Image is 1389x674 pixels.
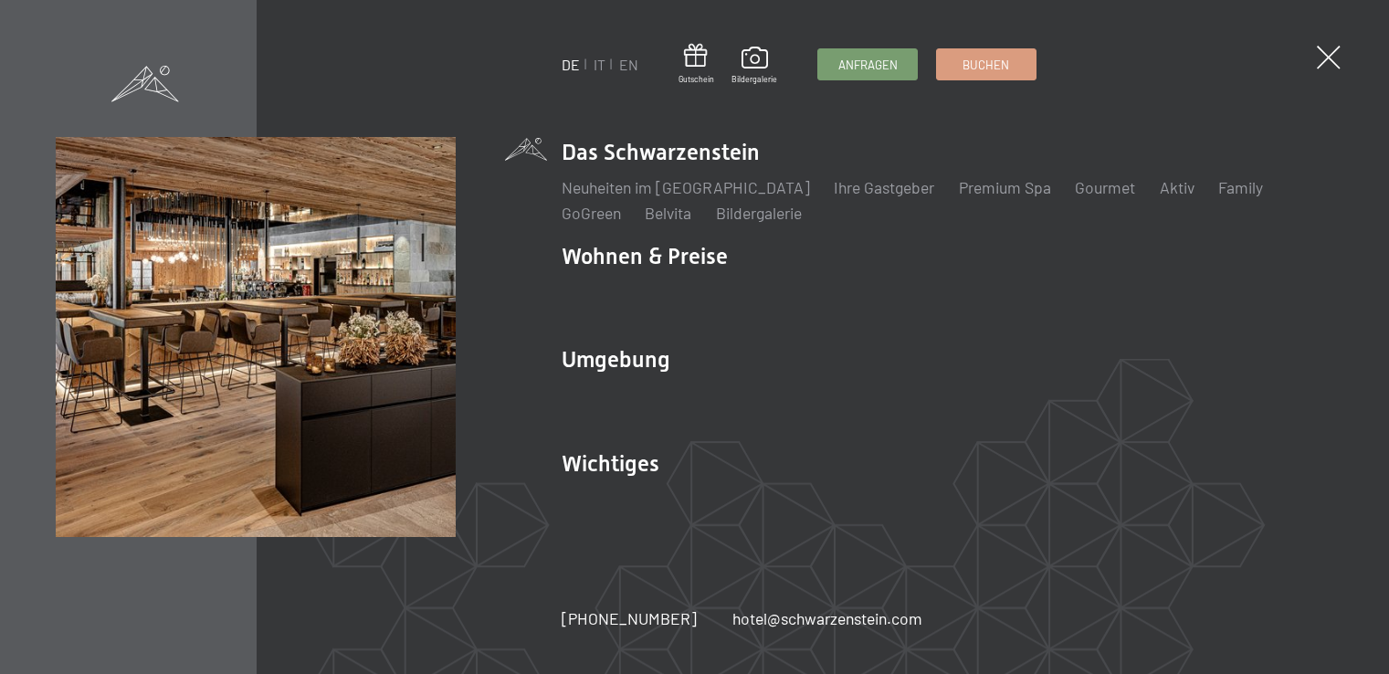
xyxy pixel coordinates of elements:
span: Gutschein [679,74,714,85]
a: Premium Spa [959,177,1051,197]
a: EN [619,56,638,73]
span: Bildergalerie [731,74,777,85]
a: Buchen [937,49,1036,79]
a: Family [1218,177,1263,197]
span: Anfragen [838,57,898,73]
a: GoGreen [562,203,621,223]
a: Aktiv [1160,177,1194,197]
a: Gourmet [1075,177,1135,197]
a: Bildergalerie [731,47,777,85]
a: Ihre Gastgeber [834,177,934,197]
a: hotel@schwarzenstein.com [732,607,922,630]
span: Buchen [963,57,1009,73]
a: [PHONE_NUMBER] [562,607,697,630]
a: IT [594,56,605,73]
span: [PHONE_NUMBER] [562,608,697,628]
a: Gutschein [679,44,714,85]
a: Neuheiten im [GEOGRAPHIC_DATA] [562,177,810,197]
a: DE [562,56,580,73]
a: Anfragen [818,49,917,79]
a: Bildergalerie [716,203,802,223]
a: Belvita [645,203,691,223]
